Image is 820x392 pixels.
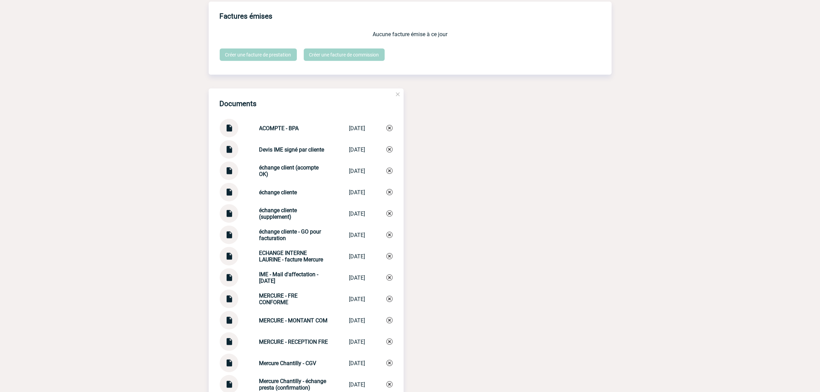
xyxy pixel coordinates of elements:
[259,378,326,391] strong: Mercure Chantilly - échange presta (confirmation)
[259,189,297,196] strong: échange cliente
[220,49,297,61] a: Créer une facture de prestation
[349,232,365,238] div: [DATE]
[220,7,612,25] h3: Factures émises
[259,125,299,132] strong: ACOMPTE - BPA
[220,100,257,108] h4: Documents
[349,253,365,260] div: [DATE]
[349,381,365,388] div: [DATE]
[386,296,393,302] img: Supprimer
[386,232,393,238] img: Supprimer
[386,360,393,366] img: Supprimer
[386,189,393,195] img: Supprimer
[386,381,393,388] img: Supprimer
[386,168,393,174] img: Supprimer
[259,271,319,284] strong: IME - Mail d'affectation - [DATE]
[386,253,393,259] img: Supprimer
[220,31,601,38] p: Aucune facture émise à ce jour
[349,360,365,367] div: [DATE]
[349,125,365,132] div: [DATE]
[386,125,393,131] img: Supprimer
[259,360,316,367] strong: Mercure Chantilly - CGV
[349,168,365,174] div: [DATE]
[386,339,393,345] img: Supprimer
[349,275,365,281] div: [DATE]
[259,292,298,306] strong: MERCURE - FRE CONFORME
[259,339,328,345] strong: MERCURE - RECEPTION FRE
[259,207,297,220] strong: échange cliente (supplement)
[395,91,401,97] img: close.png
[259,164,319,177] strong: échange client (acompte OK)
[386,210,393,217] img: Supprimer
[386,146,393,153] img: Supprimer
[349,317,365,324] div: [DATE]
[349,210,365,217] div: [DATE]
[386,317,393,323] img: Supprimer
[259,317,328,324] strong: MERCURE - MONTANT COM
[349,189,365,196] div: [DATE]
[259,146,324,153] strong: Devis IME signé par cliente
[304,49,385,61] a: Créer une facture de commission
[349,339,365,345] div: [DATE]
[259,250,323,263] strong: ECHANGE INTERNE LAURINE - facture Mercure
[349,296,365,302] div: [DATE]
[386,275,393,281] img: Supprimer
[259,228,321,241] strong: échange cliente - GO pour facturation
[349,146,365,153] div: [DATE]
